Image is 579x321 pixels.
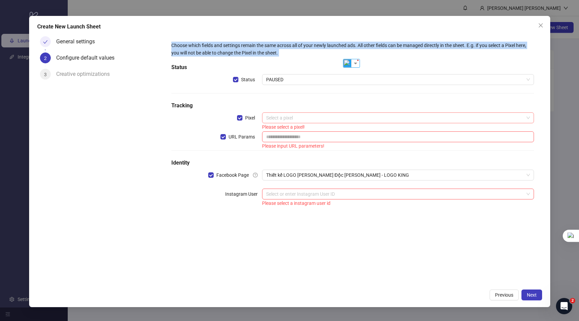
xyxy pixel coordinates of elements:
[56,36,100,47] div: General settings
[262,199,534,207] div: Please select a instagram user id
[535,20,546,31] button: Close
[521,290,542,300] button: Next
[556,298,572,314] iframe: Intercom live chat
[262,123,534,131] div: Please select a pixel!
[44,72,47,77] span: 3
[538,23,543,28] span: close
[171,63,534,71] h5: Status
[43,40,48,44] span: check
[44,56,47,61] span: 2
[171,159,534,167] h5: Identity
[171,42,534,57] div: Choose which fields and settings remain the same across all of your newly launched ads. All other...
[214,171,252,179] span: Facebook Page
[527,292,537,298] span: Next
[490,290,519,300] button: Previous
[37,23,542,31] div: Create New Launch Sheet
[226,133,258,141] span: URL Params
[266,170,530,180] span: Thiết kế LOGO Thương Hiệu Độc Quyền - LOGO KING
[242,114,258,122] span: Pixel
[238,76,258,83] span: Status
[56,52,120,63] div: Configure default values
[171,102,534,110] h5: Tracking
[253,173,258,177] span: question-circle
[495,292,513,298] span: Previous
[225,189,262,199] label: Instagram User
[262,142,534,150] div: Please input URL parameters!
[266,74,530,85] span: PAUSED
[570,298,575,303] span: 2
[56,69,115,80] div: Creative optimizations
